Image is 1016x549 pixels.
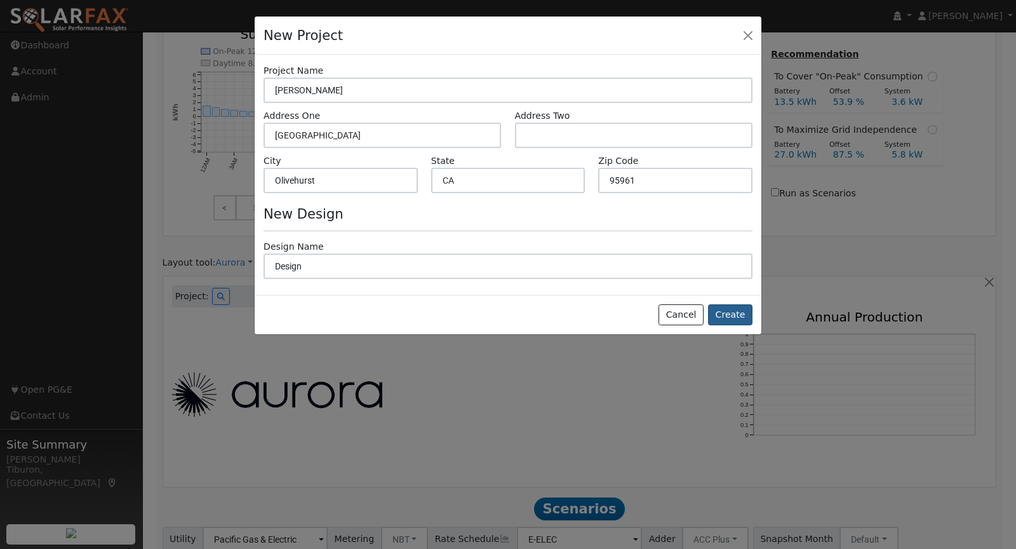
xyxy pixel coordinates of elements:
label: Design Name [264,240,324,254]
button: Cancel [658,304,704,326]
label: Project Name [264,64,323,78]
label: State [431,154,455,168]
label: Address One [264,109,320,123]
h4: New Design [264,206,752,222]
button: Create [708,304,752,326]
label: Address Two [515,109,570,123]
label: City [264,154,281,168]
h4: New Project [264,25,343,46]
label: Zip Code [598,154,638,168]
